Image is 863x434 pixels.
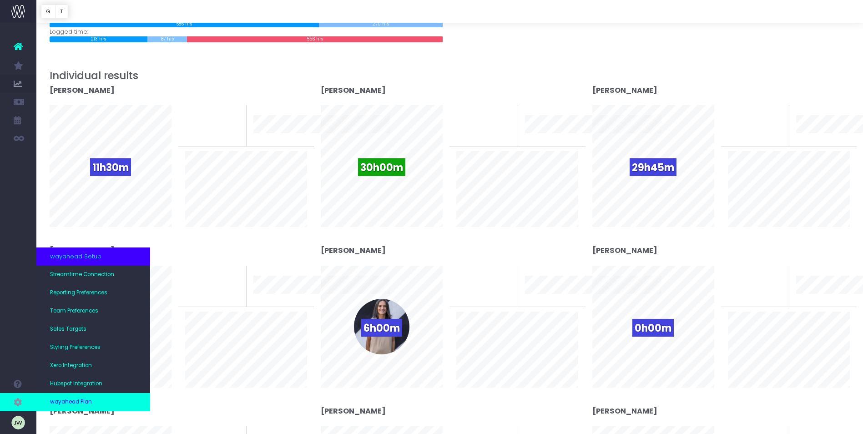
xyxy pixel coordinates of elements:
button: G [41,5,56,19]
span: Hubspot Integration [50,380,102,388]
strong: [PERSON_NAME] [50,245,115,256]
span: 6h00m [361,319,402,337]
strong: [PERSON_NAME] [592,245,657,256]
a: Streamtime Connection [36,266,150,284]
a: Xero Integration [36,357,150,375]
strong: [PERSON_NAME] [50,85,115,96]
span: 10 week trend [796,136,837,145]
span: 0% [224,266,239,281]
a: Team Preferences [36,302,150,320]
span: Styling Preferences [50,343,101,352]
strong: [PERSON_NAME] [321,85,386,96]
h3: Individual results [50,70,850,82]
button: T [55,5,68,19]
a: wayahead Plan [36,393,150,411]
a: Styling Preferences [36,338,150,357]
span: 0% [496,105,511,120]
a: Reporting Preferences [36,284,150,302]
span: To last week [456,274,494,283]
span: 10 week trend [525,296,566,305]
span: 0h00m [632,319,674,337]
div: 87 hrs [147,36,187,42]
div: 270 hrs [319,21,443,27]
span: Xero Integration [50,362,92,370]
span: 11h30m [90,158,131,176]
span: To last week [185,274,222,283]
span: 0% [767,266,782,281]
span: Streamtime Connection [50,271,114,279]
span: 10 week trend [525,136,566,145]
div: 556 hrs [187,36,443,42]
span: To last week [456,114,494,123]
strong: [PERSON_NAME] [592,406,657,416]
div: 586 hrs [50,21,319,27]
span: 30h00m [358,158,405,176]
span: To last week [728,114,765,123]
span: To last week [728,274,765,283]
div: 213 hrs [50,36,147,42]
a: Hubspot Integration [36,375,150,393]
span: 0% [767,105,782,120]
span: wayahead Plan [50,398,92,406]
img: images/default_profile_image.png [11,416,25,429]
strong: [PERSON_NAME] [592,85,657,96]
span: wayahead Setup [50,252,101,261]
span: 10 week trend [796,296,837,305]
span: 10 week trend [253,296,294,305]
span: Sales Targets [50,325,86,333]
strong: [PERSON_NAME] [321,245,386,256]
span: To last week [185,114,222,123]
span: Team Preferences [50,307,98,315]
strong: [PERSON_NAME] [321,406,386,416]
strong: [PERSON_NAME] [50,406,115,416]
span: 10 week trend [253,136,294,145]
span: 29h45m [630,158,676,176]
a: Sales Targets [36,320,150,338]
div: Vertical button group [41,5,68,19]
span: 0% [224,105,239,120]
span: 0% [496,266,511,281]
span: Reporting Preferences [50,289,107,297]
